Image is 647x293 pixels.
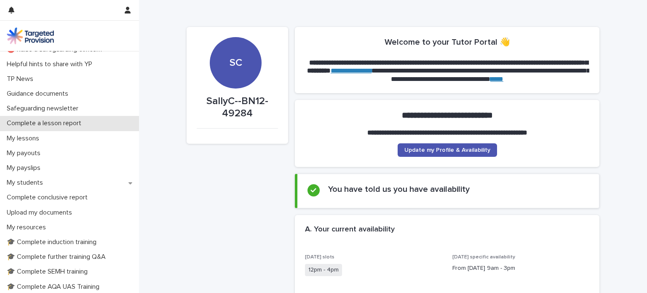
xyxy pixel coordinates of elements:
div: SC [210,5,261,69]
p: 🎓 Complete induction training [3,238,103,246]
p: From [DATE] 9am - 3pm [452,264,590,273]
p: 🎓 Complete SEMH training [3,268,94,276]
p: My students [3,179,50,187]
p: My payouts [3,149,47,157]
p: 🎓 Complete AQA UAS Training [3,283,106,291]
p: My lessons [3,134,46,142]
p: Complete a lesson report [3,119,88,127]
p: Helpful hints to share with YP [3,60,99,68]
h2: Welcome to your Tutor Portal 👋 [385,37,510,47]
a: Update my Profile & Availability [398,143,497,157]
h2: A. Your current availability [305,225,395,234]
p: TP News [3,75,40,83]
span: [DATE] specific availability [452,255,515,260]
p: My payslips [3,164,47,172]
p: My resources [3,223,53,231]
span: [DATE] slots [305,255,334,260]
p: SallyC--BN12-49284 [197,95,278,120]
p: Complete conclusive report [3,194,94,202]
p: Safeguarding newsletter [3,105,85,113]
span: Update my Profile & Availability [404,147,490,153]
h2: You have told us you have availability [328,184,470,194]
p: 🎓 Complete further training Q&A [3,253,112,261]
img: M5nRWzHhSzIhMunXDL62 [7,27,54,44]
span: 12pm - 4pm [305,264,342,276]
p: Upload my documents [3,209,79,217]
p: Guidance documents [3,90,75,98]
